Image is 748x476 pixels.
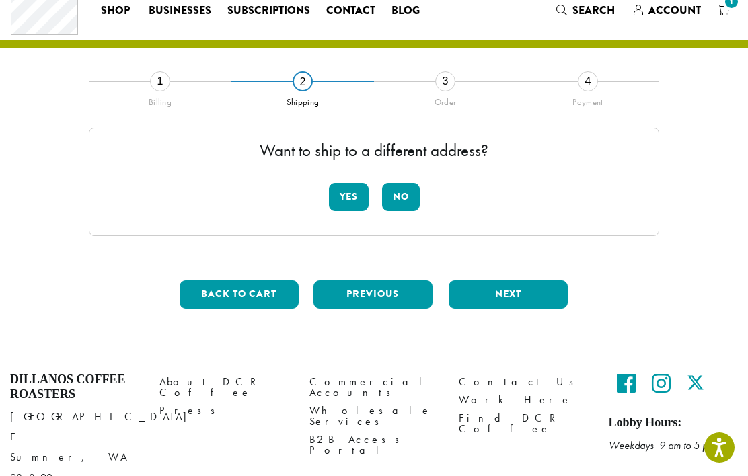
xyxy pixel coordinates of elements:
span: Blog [391,3,420,19]
a: Contact Us [459,372,588,391]
div: 1 [150,71,170,91]
div: Billing [89,91,231,108]
button: Back to cart [180,280,299,309]
div: 2 [293,71,313,91]
a: Wholesale Services [309,401,439,430]
a: About DCR Coffee [159,372,289,401]
a: Work Here [459,391,588,409]
span: Account [648,3,701,18]
a: Commercial Accounts [309,372,439,401]
button: Previous [313,280,433,309]
div: 4 [578,71,598,91]
div: Payment [517,91,659,108]
button: No [382,183,420,211]
div: 3 [435,71,455,91]
span: Search [572,3,615,18]
a: Press [159,401,289,420]
h5: Lobby Hours: [609,415,738,430]
button: Next [449,280,568,309]
span: Subscriptions [227,3,310,19]
em: Weekdays 9 am to 5 pm [609,438,715,452]
span: Shop [101,3,130,19]
div: Shipping [231,91,374,108]
h4: Dillanos Coffee Roasters [10,372,139,401]
span: Contact [326,3,375,19]
p: Want to ship to a different address? [103,142,645,159]
a: B2B Access Portal [309,430,439,459]
div: Order [374,91,517,108]
span: Businesses [149,3,211,19]
button: Yes [329,183,369,211]
a: Find DCR Coffee [459,409,588,438]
